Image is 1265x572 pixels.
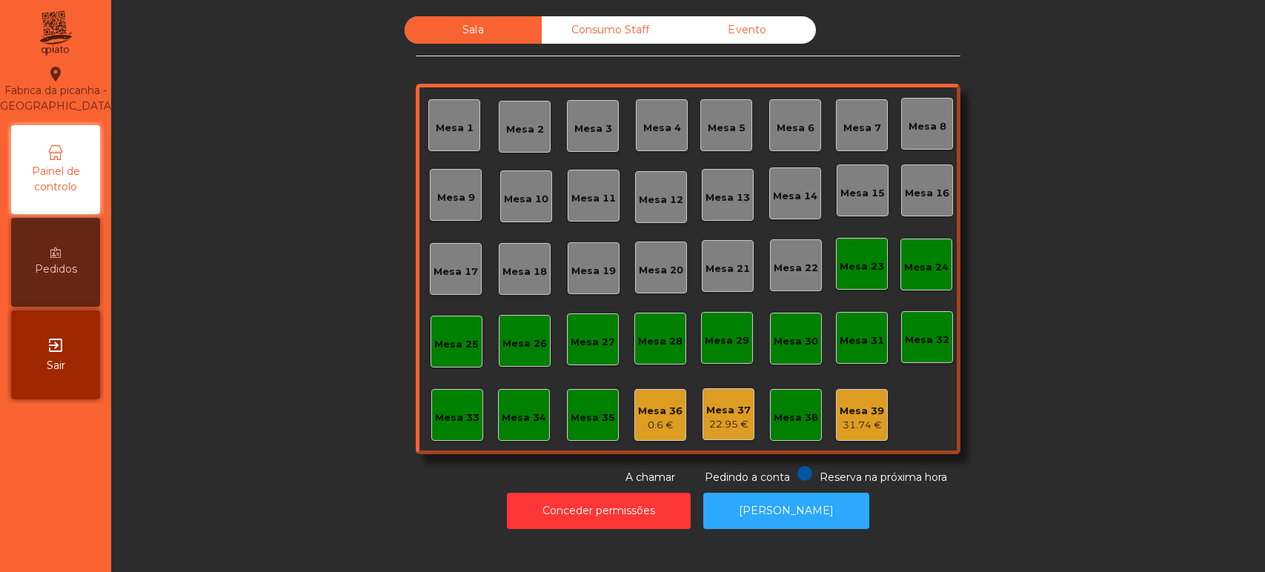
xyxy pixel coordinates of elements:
div: Mesa 19 [571,264,616,279]
div: Mesa 23 [840,259,884,274]
div: Mesa 7 [843,121,881,136]
div: Mesa 10 [504,192,548,207]
div: Mesa 35 [571,410,615,425]
div: 0.6 € [638,418,683,433]
div: 22.95 € [706,417,751,432]
div: Mesa 15 [840,186,885,201]
div: Mesa 29 [705,333,749,348]
i: location_on [47,65,64,83]
div: Mesa 2 [506,122,544,137]
span: Pedidos [35,262,77,277]
div: Mesa 13 [705,190,750,205]
span: Painel de controlo [15,164,96,195]
div: Mesa 18 [502,265,547,279]
div: Mesa 22 [774,261,818,276]
div: Mesa 21 [705,262,750,276]
div: Mesa 34 [502,410,546,425]
div: Mesa 28 [638,334,683,349]
div: Mesa 6 [777,121,814,136]
div: Mesa 11 [571,191,616,206]
div: Mesa 17 [434,265,478,279]
button: Conceder permissões [507,493,691,529]
img: qpiato [37,7,73,59]
div: Mesa 20 [639,263,683,278]
div: Mesa 25 [434,337,479,352]
div: Mesa 1 [436,121,474,136]
div: Sala [405,16,542,44]
span: A chamar [625,470,675,484]
div: Mesa 8 [909,119,946,134]
div: Mesa 33 [435,410,479,425]
span: Sair [47,358,65,373]
div: Mesa 26 [502,336,547,351]
div: Mesa 36 [638,404,683,419]
button: [PERSON_NAME] [703,493,869,529]
div: Evento [679,16,816,44]
div: Mesa 27 [571,335,615,350]
div: Mesa 16 [905,186,949,201]
div: 31.74 € [840,418,884,433]
i: exit_to_app [47,336,64,354]
div: Mesa 32 [905,333,949,347]
div: Consumo Staff [542,16,679,44]
div: Mesa 30 [774,334,818,349]
div: Mesa 38 [774,410,818,425]
div: Mesa 31 [840,333,884,348]
span: Pedindo a conta [705,470,790,484]
div: Mesa 39 [840,404,884,419]
div: Mesa 5 [708,121,746,136]
div: Mesa 14 [773,189,817,204]
span: Reserva na próxima hora [820,470,947,484]
div: Mesa 24 [904,260,949,275]
div: Mesa 3 [574,122,612,136]
div: Mesa 37 [706,403,751,418]
div: Mesa 9 [437,190,475,205]
div: Mesa 12 [639,193,683,207]
div: Mesa 4 [643,121,681,136]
